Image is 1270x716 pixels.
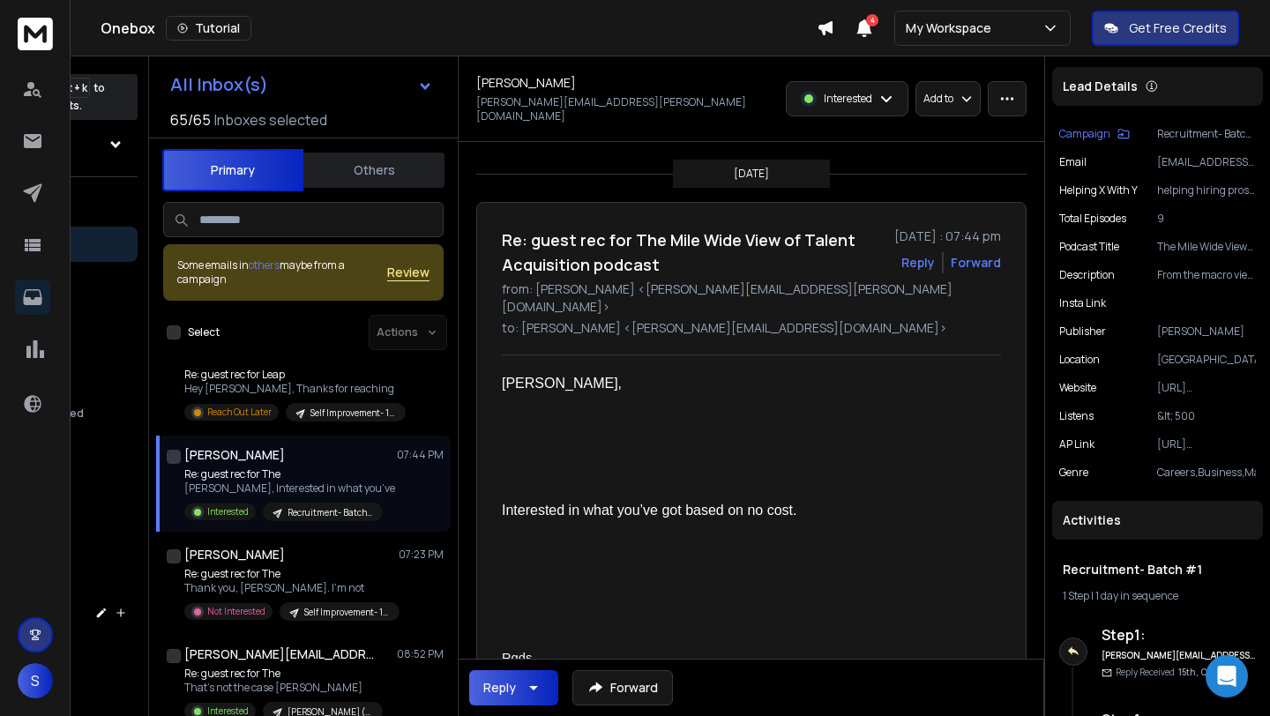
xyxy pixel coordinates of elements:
[1059,268,1115,282] p: Description
[184,567,396,581] p: Re: guest rec for The
[1157,212,1256,226] p: 9
[1063,589,1252,603] div: |
[1157,353,1256,367] p: [GEOGRAPHIC_DATA]
[166,16,251,41] button: Tutorial
[184,467,395,481] p: Re: guest rec for The
[170,109,211,131] span: 65 / 65
[469,670,558,705] button: Reply
[1157,183,1256,198] p: helping hiring pros with macro trends and facet insights
[1157,324,1256,339] p: [PERSON_NAME]
[1063,78,1138,95] p: Lead Details
[1092,11,1239,46] button: Get Free Credits
[288,506,372,519] p: Recruitment- Batch #1
[188,325,220,339] label: Select
[1178,666,1216,678] span: 15th, Oct
[1059,466,1088,480] p: Genre
[1063,588,1089,603] span: 1 Step
[184,368,396,382] p: Re: guest rec for Leap
[1157,437,1256,451] p: [URL][DOMAIN_NAME]
[502,500,987,521] div: Interested in what you’ve got based on no cost.
[304,606,389,619] p: Self Improvement- 1k-10k
[476,74,576,92] h1: [PERSON_NAME]
[572,670,673,705] button: Forward
[1059,240,1119,254] p: Podcast Title
[207,406,272,419] p: Reach Out Later
[1102,624,1256,645] h6: Step 1 :
[894,227,1001,245] p: [DATE] : 07:44 pm
[397,448,444,462] p: 07:44 PM
[177,258,387,287] div: Some emails in maybe from a campaign
[1157,240,1256,254] p: The Mile Wide View of Talent Acquisition podcast
[399,548,444,562] p: 07:23 PM
[184,645,378,663] h1: [PERSON_NAME][EMAIL_ADDRESS][DOMAIN_NAME]
[184,546,285,563] h1: [PERSON_NAME]
[1059,296,1106,310] p: Insta Link
[502,280,1001,316] p: from: [PERSON_NAME] <[PERSON_NAME][EMAIL_ADDRESS][PERSON_NAME][DOMAIN_NAME]>
[1157,127,1256,141] p: Recruitment- Batch #1
[1063,561,1252,578] h1: Recruitment- Batch #1
[387,264,430,281] button: Review
[156,67,447,102] button: All Inbox(s)
[1206,655,1248,697] div: Open Intercom Messenger
[923,92,953,106] p: Add to
[214,109,327,131] h3: Inboxes selected
[18,663,53,698] button: S
[170,76,268,93] h1: All Inbox(s)
[901,254,935,272] button: Reply
[1059,437,1094,451] p: AP Link
[303,151,444,190] button: Others
[1157,381,1256,395] p: [URL][DOMAIN_NAME]
[1116,666,1216,679] p: Reply Received
[1059,155,1087,169] p: Email
[1052,501,1263,540] div: Activities
[866,14,878,26] span: 4
[1095,588,1178,603] span: 1 day in sequence
[1157,155,1256,169] p: [EMAIL_ADDRESS][DOMAIN_NAME]
[502,227,884,277] h1: Re: guest rec for The Mile Wide View of Talent Acquisition podcast
[1059,127,1130,141] button: Campaign
[502,373,987,394] div: [PERSON_NAME],
[734,167,769,181] p: [DATE]
[951,254,1001,272] div: Forward
[483,679,516,697] div: Reply
[184,581,396,595] p: Thank you, [PERSON_NAME]. I’m not
[1059,183,1138,198] p: helping X with Y
[1102,649,1256,662] h6: [PERSON_NAME][EMAIL_ADDRESS][DOMAIN_NAME]
[824,92,872,106] p: Interested
[184,446,285,464] h1: [PERSON_NAME]
[184,481,395,496] p: [PERSON_NAME], Interested in what you’ve
[397,647,444,661] p: 08:52 PM
[476,95,746,123] p: [PERSON_NAME][EMAIL_ADDRESS][PERSON_NAME][DOMAIN_NAME]
[1059,212,1126,226] p: Total Episodes
[1059,127,1110,141] p: Campaign
[1059,324,1106,339] p: Publisher
[1157,466,1256,480] p: Careers,Business,Management,Marketing
[310,406,395,420] p: Self Improvement- 1k-10k
[184,681,383,695] p: That's not the case [PERSON_NAME]
[1059,353,1100,367] p: location
[502,651,539,665] span: Rgds.,
[502,319,1001,337] p: to: [PERSON_NAME] <[PERSON_NAME][EMAIL_ADDRESS][DOMAIN_NAME]>
[1129,19,1227,37] p: Get Free Credits
[249,257,280,272] span: others
[101,16,817,41] div: Onebox
[1157,268,1256,282] p: From the macro view of the hiring environment, we will take a deep dive in one facet of the hirin...
[906,19,998,37] p: My Workspace
[184,382,396,396] p: Hey [PERSON_NAME], Thanks for reaching
[1059,409,1094,423] p: Listens
[184,667,383,681] p: Re: guest rec for The
[1157,409,1256,423] p: &lt; 500
[207,605,265,618] p: Not Interested
[207,505,249,518] p: Interested
[162,149,303,191] button: Primary
[1059,381,1096,395] p: website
